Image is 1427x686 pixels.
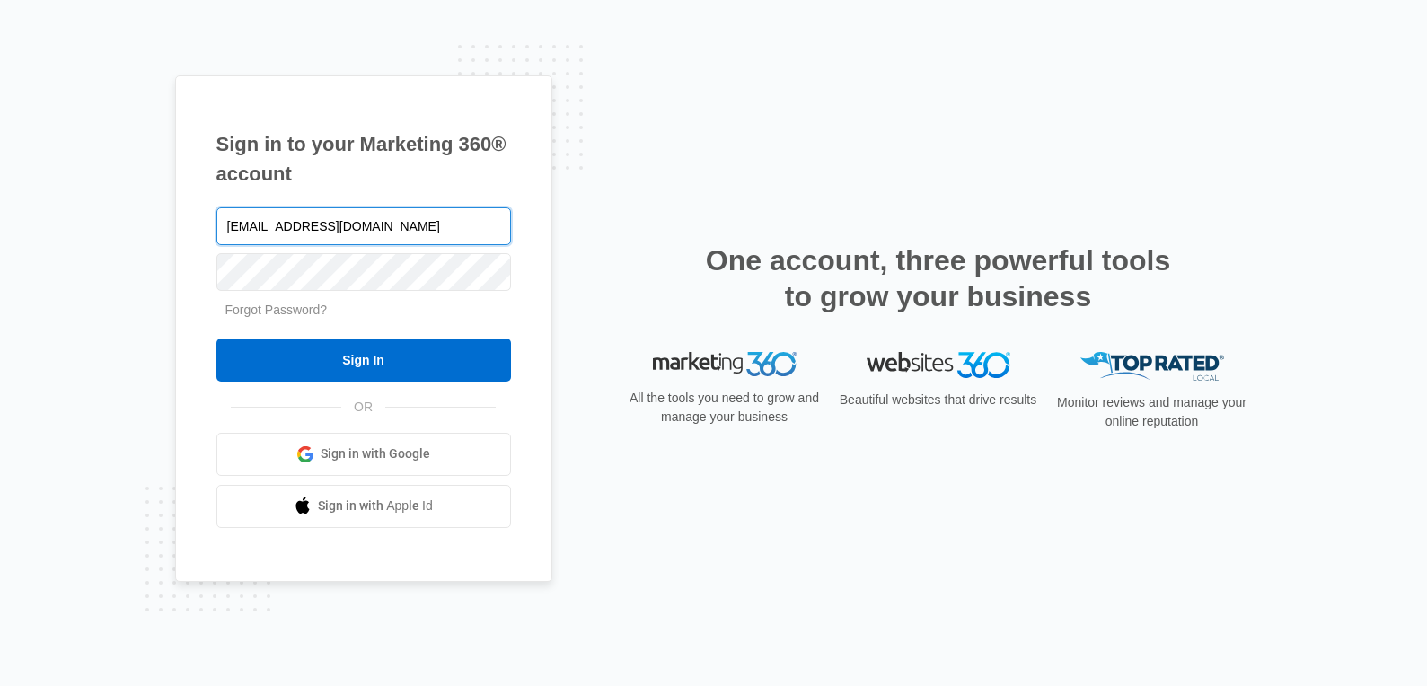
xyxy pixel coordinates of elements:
span: Sign in with Google [321,444,430,463]
span: Sign in with Apple Id [318,497,433,515]
input: Sign In [216,339,511,382]
p: Monitor reviews and manage your online reputation [1052,393,1253,431]
p: Beautiful websites that drive results [838,391,1039,409]
a: Sign in with Google [216,433,511,476]
input: Email [216,207,511,245]
h2: One account, three powerful tools to grow your business [700,242,1176,314]
a: Sign in with Apple Id [216,485,511,528]
h1: Sign in to your Marketing 360® account [216,129,511,189]
img: Marketing 360 [653,352,797,377]
img: Top Rated Local [1080,352,1224,382]
p: All the tools you need to grow and manage your business [624,389,825,427]
span: OR [341,398,385,417]
a: Forgot Password? [225,303,328,317]
img: Websites 360 [867,352,1010,378]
